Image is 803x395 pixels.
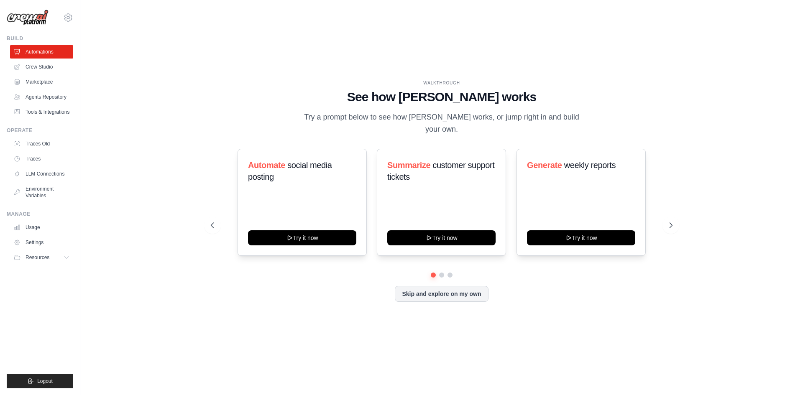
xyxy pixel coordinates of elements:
div: WALKTHROUGH [211,80,673,86]
a: Automations [10,45,73,59]
h1: See how [PERSON_NAME] works [211,89,673,104]
span: weekly reports [564,161,615,170]
a: Crew Studio [10,60,73,74]
a: Tools & Integrations [10,105,73,119]
span: Resources [26,254,49,261]
a: LLM Connections [10,167,73,181]
a: Marketplace [10,75,73,89]
button: Resources [10,251,73,264]
button: Logout [7,374,73,388]
img: Logo [7,10,49,25]
span: Logout [37,378,53,385]
span: Automate [248,161,285,170]
a: Traces Old [10,137,73,150]
div: Operate [7,127,73,134]
a: Settings [10,236,73,249]
button: Try it now [248,230,356,245]
p: Try a prompt below to see how [PERSON_NAME] works, or jump right in and build your own. [301,111,582,136]
button: Skip and explore on my own [395,286,488,302]
a: Traces [10,152,73,166]
a: Usage [10,221,73,234]
span: social media posting [248,161,332,181]
a: Agents Repository [10,90,73,104]
span: Summarize [387,161,430,170]
span: customer support tickets [387,161,494,181]
span: Generate [527,161,562,170]
div: Manage [7,211,73,217]
button: Try it now [387,230,496,245]
a: Environment Variables [10,182,73,202]
div: Build [7,35,73,42]
button: Try it now [527,230,635,245]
